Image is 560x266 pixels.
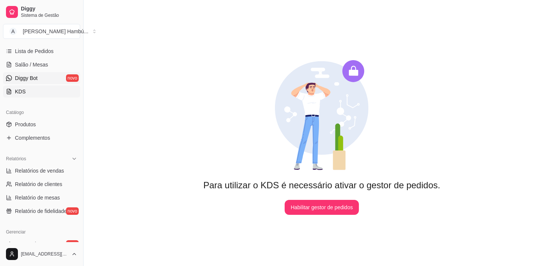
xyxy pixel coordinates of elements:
[15,240,46,248] span: Entregadores
[3,165,80,177] a: Relatórios de vendas
[3,132,80,144] a: Complementos
[15,167,64,174] span: Relatórios de vendas
[15,47,54,55] span: Lista de Pedidos
[15,194,60,201] span: Relatório de mesas
[3,24,80,39] button: Select a team
[3,3,80,21] a: DiggySistema de Gestão
[3,72,80,84] a: Diggy Botnovo
[3,86,80,98] a: KDS
[6,156,26,162] span: Relatórios
[3,45,80,57] a: Lista de Pedidos
[3,245,80,263] button: [EMAIL_ADDRESS][DOMAIN_NAME]
[15,61,48,68] span: Salão / Mesas
[9,28,17,35] span: A
[15,74,38,82] span: Diggy Bot
[3,59,80,71] a: Salão / Mesas
[3,178,80,190] a: Relatório de clientes
[3,238,80,250] a: Entregadoresnovo
[15,207,67,215] span: Relatório de fidelidade
[15,88,26,95] span: KDS
[285,200,359,215] button: Habilitar gestor de pedidos
[15,180,62,188] span: Relatório de clientes
[21,6,77,12] span: Diggy
[15,121,36,128] span: Produtos
[3,106,80,118] div: Catálogo
[23,28,88,35] div: [PERSON_NAME] Hambú ...
[3,226,80,238] div: Gerenciar
[3,205,80,217] a: Relatório de fidelidadenovo
[203,179,440,191] div: Para utilizar o KDS é necessário ativar o gestor de pedidos.
[21,12,77,18] span: Sistema de Gestão
[15,134,50,142] span: Complementos
[3,118,80,130] a: Produtos
[21,251,68,257] span: [EMAIL_ADDRESS][DOMAIN_NAME]
[3,192,80,204] a: Relatório de mesas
